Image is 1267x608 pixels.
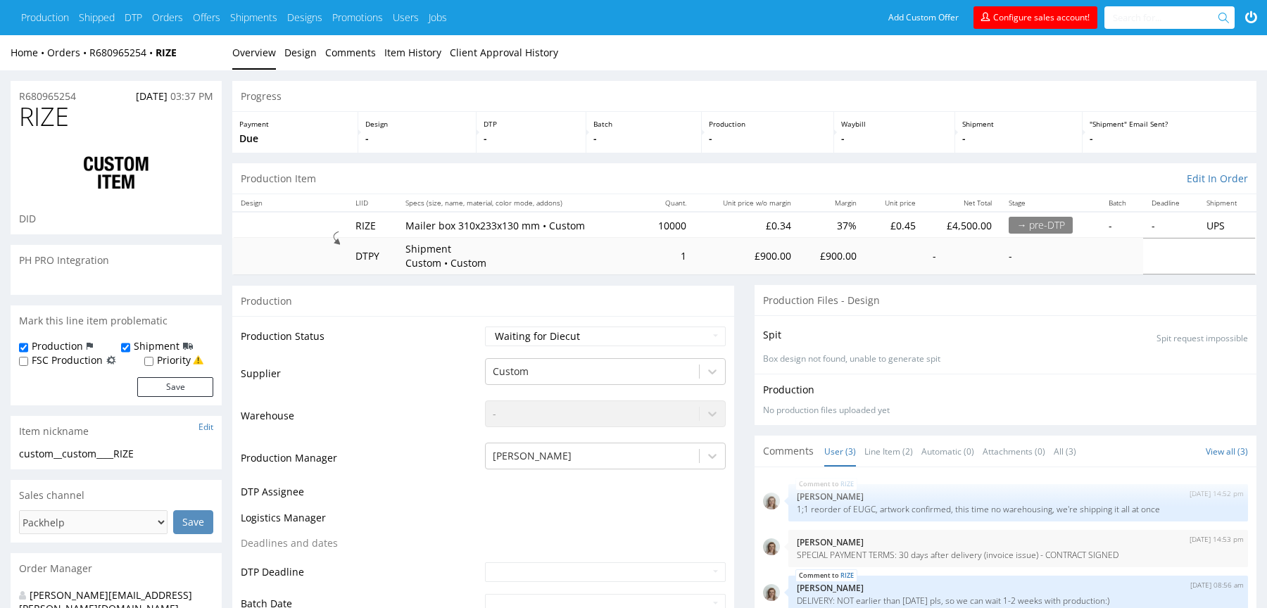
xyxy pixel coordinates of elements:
[1143,212,1199,238] td: -
[840,479,854,490] a: RIZE
[405,219,631,233] p: Mailer box 310x233x130 mm • Custom
[1190,580,1244,590] p: [DATE] 08:56 am
[106,353,116,367] img: icon-fsc-production-flag.svg
[840,570,854,581] a: RIZE
[763,353,1248,365] p: Box design not found, unable to generate spit
[800,194,866,212] th: Margin
[841,132,947,146] p: -
[695,238,800,274] td: £900.00
[881,6,966,29] a: Add Custom Offer
[1100,194,1142,212] th: Batch
[87,339,93,353] img: icon-production-flag.svg
[484,119,579,129] p: DTP
[924,212,1000,238] td: £4,500.00
[239,119,351,129] p: Payment
[639,194,695,212] th: Quant.
[384,35,441,70] a: Item History
[405,242,511,270] p: Shipment Custom • Custom
[1156,333,1248,345] p: Spit request impossible
[11,46,47,59] a: Home
[365,132,469,146] p: -
[921,436,974,467] a: Automatic (0)
[11,245,222,276] div: PH PRO Integration
[347,194,397,212] th: LIID
[924,238,1000,274] td: -
[32,353,103,367] label: FSC Production
[1198,212,1256,238] td: UPS
[639,238,695,274] td: 1
[763,328,781,342] p: Spit
[173,510,213,534] input: Save
[865,194,924,212] th: Unit price
[241,172,316,186] p: Production Item
[484,132,579,146] p: -
[232,35,276,70] a: Overview
[962,132,1076,146] p: -
[89,46,156,59] a: R680965254
[639,212,695,238] td: 10000
[841,119,947,129] p: Waybill
[232,194,347,212] th: Design
[325,35,376,70] a: Comments
[152,11,183,25] a: Orders
[864,436,913,467] a: Line Item (2)
[21,11,69,25] a: Production
[19,103,69,131] span: RIZE
[287,11,322,25] a: Designs
[193,11,220,25] a: Offers
[1090,132,1249,146] p: -
[1190,488,1244,499] p: [DATE] 14:52 pm
[797,583,1240,593] p: [PERSON_NAME]
[125,11,142,25] a: DTP
[19,447,213,461] div: custom__custom____RIZE
[797,537,1240,547] p: [PERSON_NAME]
[11,480,222,511] div: Sales channel
[193,355,203,365] img: yellow_warning_triangle.png
[824,436,856,467] a: User (3)
[241,483,481,509] td: DTP Assignee
[1143,194,1199,212] th: Deadline
[347,212,397,238] td: RIZE
[1190,534,1244,545] p: [DATE] 14:53 pm
[134,339,179,353] label: Shipment
[1009,217,1073,234] div: → pre-DTP
[695,194,800,212] th: Unit price w/o margin
[393,11,419,25] a: Users
[137,377,213,397] button: Save
[797,595,1240,606] p: DELIVERY: NOT earlier than [DATE] pls, so we can wait 1-2 weeks with production:)
[1090,119,1249,129] p: "Shipment" Email Sent?
[593,132,694,146] p: -
[1206,445,1248,457] a: View all (3)
[183,339,193,353] img: icon-shipping-flag.svg
[19,212,36,225] span: DID
[1198,194,1256,212] th: Shipment
[1054,436,1076,467] a: All (3)
[973,6,1097,29] a: Configure sales account!
[241,509,481,536] td: Logistics Manager
[241,535,481,561] td: Deadlines and dates
[763,444,814,458] span: Comments
[797,504,1240,514] p: 1;1 reorder of EUGC, artwork confirmed, this time no warehousing, we're shipping it all at once
[924,194,1000,212] th: Net Total
[241,357,481,399] td: Supplier
[763,405,1248,417] div: No production files uploaded yet
[19,89,76,103] a: R680965254
[239,132,351,146] p: Due
[800,212,866,238] td: 37%
[232,285,734,317] div: Production
[797,550,1240,560] p: SPECIAL PAYMENT TERMS: 30 days after delivery (invoice issue) - CONTRACT SIGNED
[241,399,481,441] td: Warehouse
[198,421,213,433] a: Edit
[709,119,827,129] p: Production
[993,11,1090,23] span: Configure sales account!
[241,325,481,357] td: Production Status
[763,538,780,555] img: mini_magick20230111-108-13flwjb.jpeg
[709,132,827,146] p: -
[1000,238,1100,274] td: -
[797,491,1240,502] p: [PERSON_NAME]
[241,561,481,593] td: DTP Deadline
[1187,172,1248,186] a: Edit In Order
[593,119,694,129] p: Batch
[1113,6,1221,29] input: Search for...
